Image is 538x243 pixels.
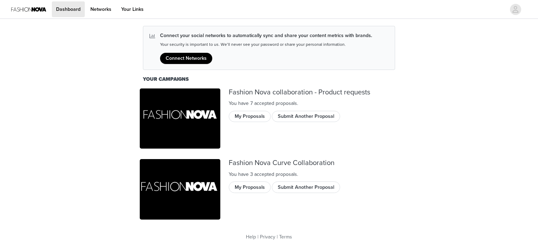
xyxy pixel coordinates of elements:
[295,171,297,177] span: s
[279,234,292,240] a: Terms
[140,159,220,220] img: Fashion Nova
[229,159,398,167] div: Fashion Nova Curve Collaboration
[257,234,258,240] span: |
[160,53,212,64] button: Connect Networks
[143,76,395,83] div: Your Campaigns
[229,181,271,193] button: My Proposals
[272,111,340,122] button: Submit Another Proposal
[160,32,372,39] p: Connect your social networks to automatically sync and share your content metrics with brands.
[260,234,275,240] a: Privacy
[295,100,297,106] span: s
[272,181,340,193] button: Submit Another Proposal
[246,234,256,240] a: Help
[512,4,519,15] div: avatar
[140,88,220,149] img: Fashion Nova
[229,171,298,177] span: You have 3 accepted proposal .
[86,1,116,17] a: Networks
[229,88,398,97] div: Fashion Nova collaboration - Product requests
[52,1,85,17] a: Dashboard
[160,42,372,47] p: Your security is important to us. We’ll never see your password or share your personal information.
[11,1,46,17] img: Fashion Nova Logo
[117,1,148,17] a: Your Links
[229,111,271,122] button: My Proposals
[277,234,278,240] span: |
[229,100,298,106] span: You have 7 accepted proposal .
